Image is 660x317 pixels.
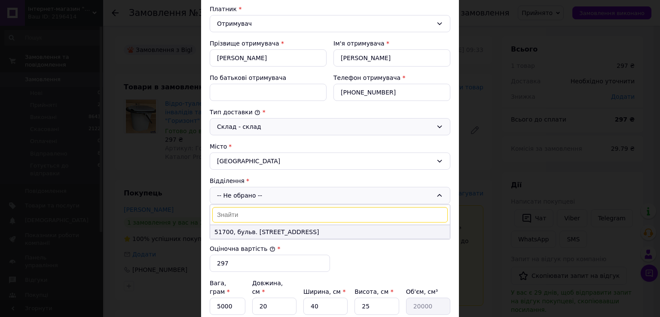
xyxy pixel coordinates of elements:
div: Відділення [210,177,450,185]
li: 51700, бульв. [STREET_ADDRESS] [210,225,450,239]
label: Висота, см [354,288,393,295]
div: [GEOGRAPHIC_DATA] [210,152,450,170]
label: Вага, грам [210,280,230,295]
div: Тип доставки [210,108,450,116]
label: Телефон отримувача [333,74,400,81]
input: +380 [333,84,450,101]
label: Ширина, см [303,288,345,295]
div: Місто [210,142,450,151]
label: Прізвище отримувача [210,40,279,47]
label: Довжина, см [252,280,283,295]
div: -- Не обрано -- [210,187,450,204]
div: Платник [210,5,450,13]
label: Оціночна вартість [210,245,275,252]
div: Отримувач [217,19,433,28]
label: Ім'я отримувача [333,40,385,47]
div: Об'єм, см³ [406,287,450,296]
input: Знайти [212,207,448,223]
div: Склад - склад [217,122,433,131]
label: По батькові отримувача [210,74,286,81]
